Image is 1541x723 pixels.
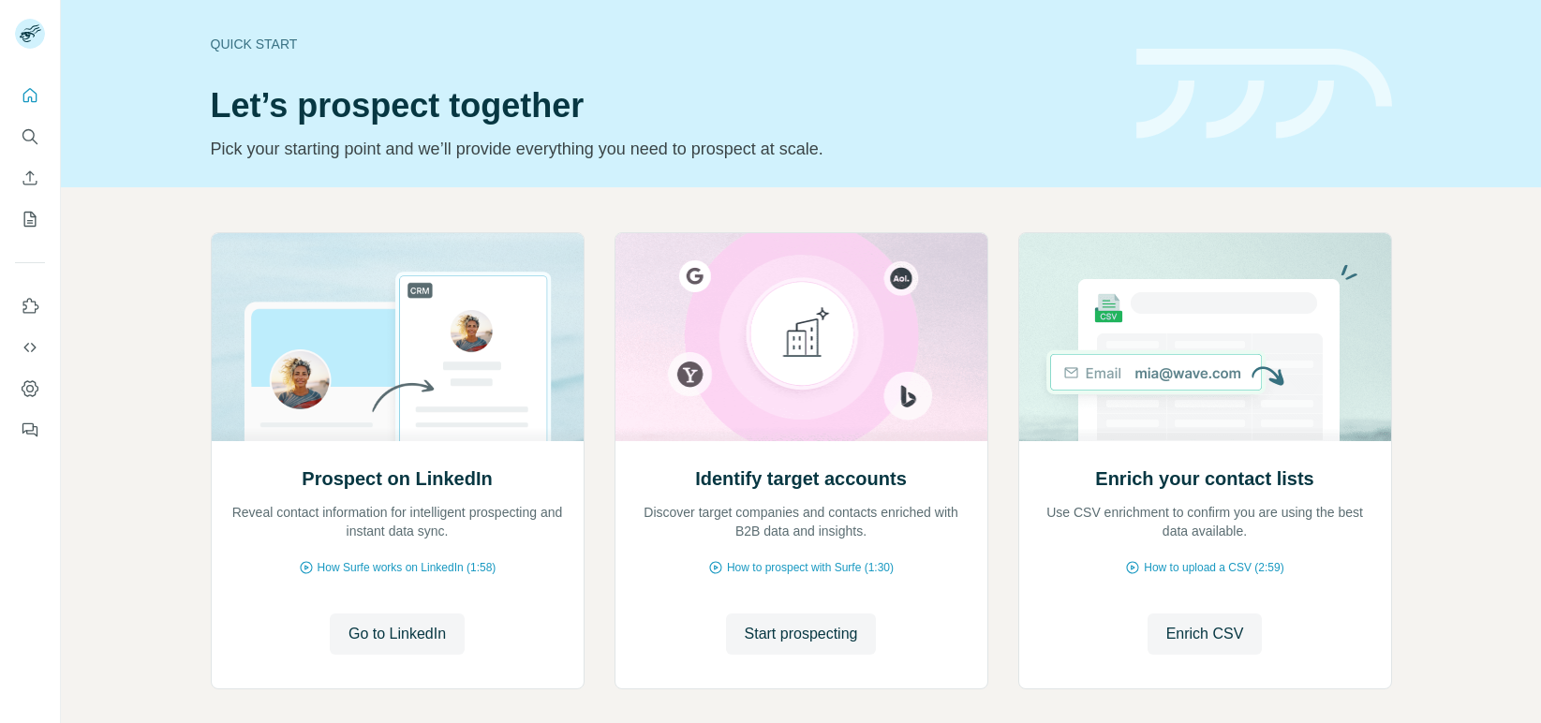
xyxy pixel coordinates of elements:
[1148,613,1263,655] button: Enrich CSV
[1136,49,1392,140] img: banner
[211,35,1114,53] div: Quick start
[211,87,1114,125] h1: Let’s prospect together
[15,79,45,112] button: Quick start
[1018,233,1392,441] img: Enrich your contact lists
[726,613,877,655] button: Start prospecting
[695,465,907,492] h2: Identify target accounts
[15,372,45,406] button: Dashboard
[211,136,1114,162] p: Pick your starting point and we’ll provide everything you need to prospect at scale.
[1144,559,1283,576] span: How to upload a CSV (2:59)
[615,233,988,441] img: Identify target accounts
[15,331,45,364] button: Use Surfe API
[302,465,492,492] h2: Prospect on LinkedIn
[745,623,858,645] span: Start prospecting
[15,161,45,195] button: Enrich CSV
[1095,465,1313,492] h2: Enrich your contact lists
[330,613,465,655] button: Go to LinkedIn
[15,289,45,323] button: Use Surfe on LinkedIn
[1038,503,1372,540] p: Use CSV enrichment to confirm you are using the best data available.
[211,233,585,441] img: Prospect on LinkedIn
[15,120,45,154] button: Search
[727,559,894,576] span: How to prospect with Surfe (1:30)
[634,503,969,540] p: Discover target companies and contacts enriched with B2B data and insights.
[15,413,45,447] button: Feedback
[1166,623,1244,645] span: Enrich CSV
[15,202,45,236] button: My lists
[348,623,446,645] span: Go to LinkedIn
[230,503,565,540] p: Reveal contact information for intelligent prospecting and instant data sync.
[318,559,496,576] span: How Surfe works on LinkedIn (1:58)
